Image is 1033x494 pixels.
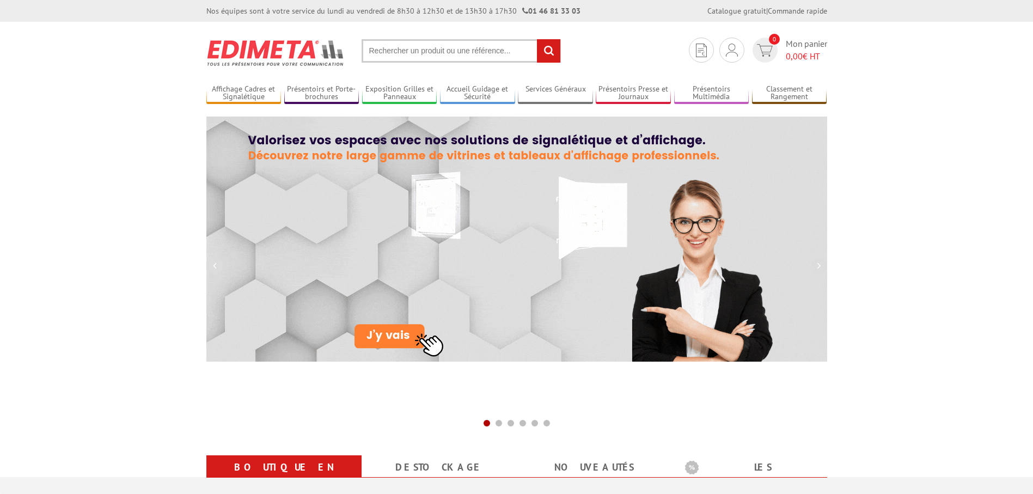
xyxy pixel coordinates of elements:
[769,34,780,45] span: 0
[362,39,561,63] input: Rechercher un produit ou une référence...
[786,51,803,62] span: 0,00
[522,6,580,16] strong: 01 46 81 33 03
[752,84,827,102] a: Classement et Rangement
[696,44,707,57] img: devis rapide
[440,84,515,102] a: Accueil Guidage et Sécurité
[786,38,827,63] span: Mon panier
[768,6,827,16] a: Commande rapide
[537,39,560,63] input: rechercher
[786,50,827,63] span: € HT
[518,84,593,102] a: Services Généraux
[726,44,738,57] img: devis rapide
[757,44,773,57] img: devis rapide
[375,458,504,477] a: Destockage
[206,84,282,102] a: Affichage Cadres et Signalétique
[206,5,580,16] div: Nos équipes sont à votre service du lundi au vendredi de 8h30 à 12h30 et de 13h30 à 17h30
[206,33,345,73] img: Présentoir, panneau, stand - Edimeta - PLV, affichage, mobilier bureau, entreprise
[284,84,359,102] a: Présentoirs et Porte-brochures
[596,84,671,102] a: Présentoirs Presse et Journaux
[530,458,659,477] a: nouveautés
[362,84,437,102] a: Exposition Grilles et Panneaux
[707,6,766,16] a: Catalogue gratuit
[707,5,827,16] div: |
[674,84,749,102] a: Présentoirs Multimédia
[750,38,827,63] a: devis rapide 0 Mon panier 0,00€ HT
[685,458,821,479] b: Les promotions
